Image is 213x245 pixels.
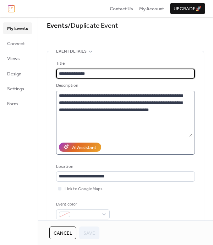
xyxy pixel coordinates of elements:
[7,25,28,32] span: My Events
[47,19,68,32] a: Events
[56,60,193,67] div: Title
[8,5,15,12] img: logo
[139,5,164,12] a: My Account
[7,70,21,78] span: Design
[56,163,193,170] div: Location
[56,82,193,89] div: Description
[3,68,32,79] a: Design
[3,22,32,34] a: My Events
[170,3,205,14] button: Upgrade🚀
[56,48,87,55] span: Event details
[7,100,18,107] span: Form
[59,143,101,152] button: AI Assistant
[49,227,76,239] button: Cancel
[174,5,202,12] span: Upgrade 🚀
[3,53,32,64] a: Views
[54,230,72,237] span: Cancel
[68,19,118,32] span: / Duplicate Event
[72,144,96,151] div: AI Assistant
[65,186,103,193] span: Link to Google Maps
[110,5,133,12] a: Contact Us
[7,55,20,62] span: Views
[56,201,108,208] div: Event color
[7,85,24,92] span: Settings
[3,98,32,109] a: Form
[3,38,32,49] a: Connect
[3,83,32,94] a: Settings
[7,40,25,47] span: Connect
